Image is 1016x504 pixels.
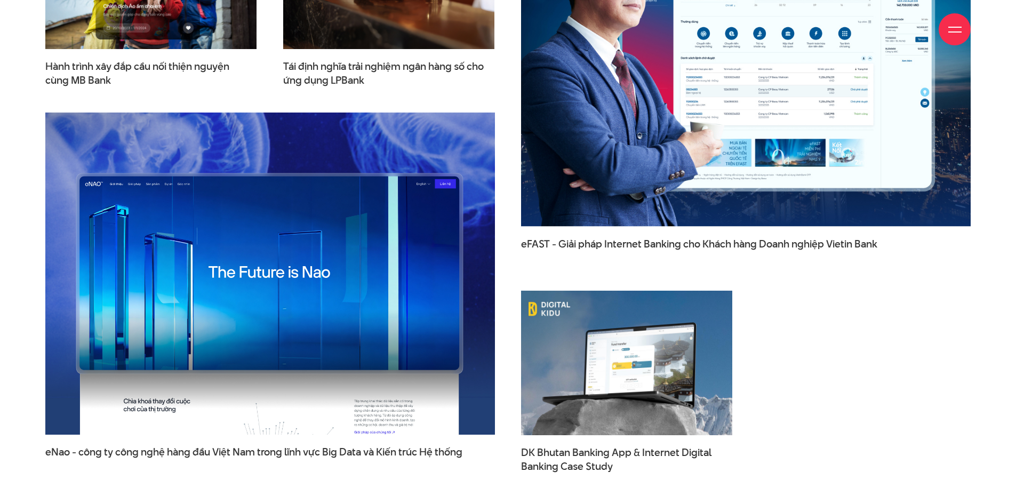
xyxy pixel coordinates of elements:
span: ty [104,445,113,459]
span: trúc [398,445,417,459]
span: Khách [702,237,731,251]
span: Banking Case Study [521,460,613,474]
span: cùng MB Bank [45,74,111,87]
span: Banking [644,237,681,251]
span: thống [435,445,462,459]
span: ứng dụng LPBank [283,74,364,87]
span: vực [303,445,320,459]
span: Doanh [759,237,789,251]
span: trong [257,445,282,459]
span: Big [322,445,337,459]
span: Data [339,445,361,459]
span: pháp [578,237,602,251]
span: Nam [233,445,255,459]
a: DK Bhutan Banking App & Internet DigitalBanking Case Study [521,446,732,473]
span: nghệ [141,445,165,459]
span: eFAST [521,237,550,251]
span: Việt [212,445,230,459]
span: công [78,445,102,459]
span: eNao [45,445,70,459]
span: lĩnh [284,445,301,459]
span: công [115,445,139,459]
span: Bank [854,237,877,251]
span: cho [683,237,700,251]
span: nghiệp [791,237,824,251]
span: Hệ [419,445,433,459]
span: Kiến [376,445,396,459]
span: - [552,237,556,251]
a: eNao - công ty công nghệ hàng đầu Việt Nam trong lĩnh vực Big Data và Kiến trúc Hệ thống [45,445,495,472]
a: Hành trình xây đắp cầu nối thiện nguyệncùng MB Bank [45,60,257,86]
span: DK Bhutan Banking App & Internet Digital [521,446,732,473]
a: eFAST - Giải pháp Internet Banking cho Khách hàng Doanh nghiệp Vietin Bank [521,237,971,264]
span: Internet [604,237,642,251]
span: Tái định nghĩa trải nghiệm ngân hàng số cho [283,60,494,86]
span: hàng [733,237,757,251]
span: và [363,445,374,459]
span: Vietin [826,237,852,251]
span: Hành trình xây đắp cầu nối thiện nguyện [45,60,257,86]
span: hàng [167,445,190,459]
span: đầu [193,445,210,459]
span: - [72,445,76,459]
a: Tái định nghĩa trải nghiệm ngân hàng số choứng dụng LPBank [283,60,494,86]
span: Giải [558,237,576,251]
